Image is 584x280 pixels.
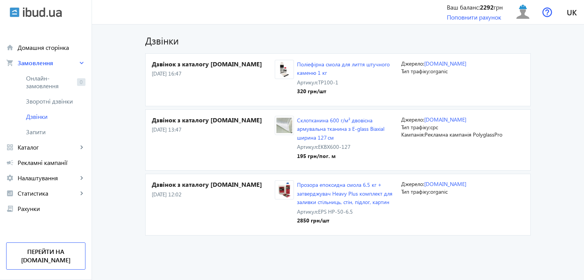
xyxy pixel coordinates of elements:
h1: Дзвінки [145,34,531,47]
img: user.svg [514,3,532,21]
h4: Дзвінок з каталогу [DOMAIN_NAME] [152,180,275,189]
span: Запити [26,128,85,136]
h4: Дзвінок з каталогу [DOMAIN_NAME] [152,116,275,124]
div: Ваш баланс: грн [447,3,503,12]
span: Тип трафіку: [401,68,430,75]
span: Джерело: [401,116,424,123]
span: Артикул: [297,208,318,215]
a: [DOMAIN_NAME] [424,60,466,67]
mat-icon: keyboard_arrow_right [78,59,85,67]
p: [DATE] 13:47 [152,126,275,133]
span: Джерело: [401,180,424,188]
img: ibud_text.svg [23,7,62,17]
mat-icon: settings [6,174,14,182]
span: Замовлення [18,59,78,67]
mat-icon: home [6,44,14,51]
span: EKBX600-127 [318,143,351,150]
span: organic [430,188,448,195]
mat-icon: receipt_long [6,205,14,212]
p: [DATE] 12:02 [152,191,275,198]
span: EPS HP-50-6.5 [318,208,353,215]
span: Джерело: [401,60,424,67]
div: 195 грн /пог. м [297,152,395,160]
mat-icon: campaign [6,159,14,166]
span: TP100-1 [318,79,338,86]
img: 2964768dd058742ae90654605671113-e7be17c73e.jpg [275,62,294,77]
span: 0 [77,78,85,86]
a: Перейти на [DOMAIN_NAME] [6,242,85,270]
mat-icon: analytics [6,189,14,197]
span: Домашня сторінка [18,44,85,51]
a: Поповнити рахунок [447,13,501,21]
mat-icon: keyboard_arrow_right [78,174,85,182]
span: Статистика [18,189,78,197]
span: Тип трафіку: [401,124,430,131]
mat-icon: grid_view [6,143,14,151]
span: cpc [430,124,438,131]
a: [DOMAIN_NAME] [424,180,466,188]
a: Прозора епоксидна смола 6.5 кг + затверджувач Heavy Plus комплект для заливки стільниць, стін, пі... [297,181,392,206]
mat-icon: keyboard_arrow_right [78,189,85,197]
img: ibud.svg [10,7,20,17]
div: 2850 грн /шт [297,217,395,224]
p: [DATE] 16:47 [152,70,275,77]
span: uk [567,7,577,17]
div: 320 грн /шт [297,87,395,95]
h4: Дзвінок з каталогу [DOMAIN_NAME] [152,60,275,68]
span: Артикул: [297,79,318,86]
img: help.svg [542,7,552,17]
span: Онлайн-замовлення [26,74,74,90]
span: Зворотні дзвінки [26,97,77,105]
span: Тип трафіку: [401,188,430,195]
span: Рекламна кампанія PolyglassPro [425,131,502,138]
span: Рахунки [18,205,85,212]
a: Поліефірна смола для лиття штучного каменю 1 кг [297,61,390,76]
span: Каталог [18,143,78,151]
span: organic [430,68,448,75]
a: Склотканина 600 г/м² двовісна армувальна тканина з E-glass Biaxial ширина 127 см [297,117,384,141]
img: 2455668dcfda0440619051506355346-2a16361dec.jpg [275,182,294,198]
mat-icon: shopping_cart [6,59,14,67]
span: Кампанія: [401,131,425,138]
mat-icon: keyboard_arrow_right [78,143,85,151]
span: Рекламні кампанії [18,159,85,166]
b: 2292 [480,3,494,11]
span: Налаштування [18,174,78,182]
span: Артикул: [297,143,318,150]
span: Дзвінки [26,113,85,120]
img: 2964668dd059c456a63482265066026-c2a2dcd073.jpg [275,118,294,133]
a: [DOMAIN_NAME] [424,116,466,123]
